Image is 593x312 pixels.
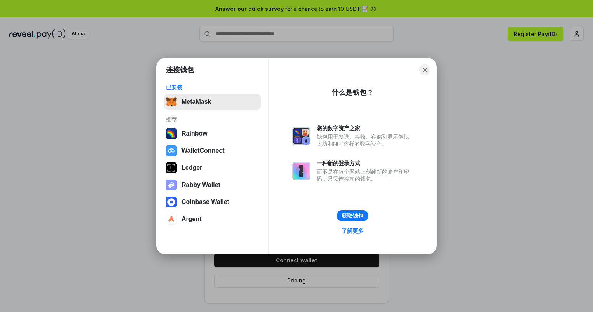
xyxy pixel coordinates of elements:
img: svg+xml,%3Csvg%20xmlns%3D%22http%3A%2F%2Fwww.w3.org%2F2000%2Fsvg%22%20width%3D%2228%22%20height%3... [166,162,177,173]
button: Coinbase Wallet [164,194,261,210]
button: Ledger [164,160,261,176]
img: svg+xml,%3Csvg%20xmlns%3D%22http%3A%2F%2Fwww.w3.org%2F2000%2Fsvg%22%20fill%3D%22none%22%20viewBox... [292,127,310,145]
div: WalletConnect [181,147,225,154]
div: Argent [181,216,202,223]
div: 而不是在每个网站上创建新的账户和密码，只需连接您的钱包。 [317,168,413,182]
div: 钱包用于发送、接收、存储和显示像以太坊和NFT这样的数字资产。 [317,133,413,147]
div: Coinbase Wallet [181,199,229,206]
div: 一种新的登录方式 [317,160,413,167]
h1: 连接钱包 [166,65,194,75]
img: svg+xml,%3Csvg%20xmlns%3D%22http%3A%2F%2Fwww.w3.org%2F2000%2Fsvg%22%20fill%3D%22none%22%20viewBox... [292,162,310,180]
div: 什么是钱包？ [331,88,373,97]
div: 推荐 [166,116,259,123]
div: Rabby Wallet [181,181,220,188]
div: Rainbow [181,130,208,137]
img: svg+xml,%3Csvg%20width%3D%2228%22%20height%3D%2228%22%20viewBox%3D%220%200%2028%2028%22%20fill%3D... [166,145,177,156]
div: 了解更多 [342,227,363,234]
button: MetaMask [164,94,261,110]
div: 您的数字资产之家 [317,125,413,132]
div: MetaMask [181,98,211,105]
button: Close [419,64,430,75]
a: 了解更多 [337,226,368,236]
button: WalletConnect [164,143,261,159]
button: Argent [164,211,261,227]
div: Ledger [181,164,202,171]
img: svg+xml,%3Csvg%20xmlns%3D%22http%3A%2F%2Fwww.w3.org%2F2000%2Fsvg%22%20fill%3D%22none%22%20viewBox... [166,180,177,190]
img: svg+xml,%3Csvg%20width%3D%2228%22%20height%3D%2228%22%20viewBox%3D%220%200%2028%2028%22%20fill%3D... [166,214,177,225]
img: svg+xml,%3Csvg%20fill%3D%22none%22%20height%3D%2233%22%20viewBox%3D%220%200%2035%2033%22%20width%... [166,96,177,107]
img: svg+xml,%3Csvg%20width%3D%2228%22%20height%3D%2228%22%20viewBox%3D%220%200%2028%2028%22%20fill%3D... [166,197,177,207]
button: 获取钱包 [337,210,368,221]
button: Rainbow [164,126,261,141]
div: 已安装 [166,84,259,91]
img: svg+xml,%3Csvg%20width%3D%22120%22%20height%3D%22120%22%20viewBox%3D%220%200%20120%20120%22%20fil... [166,128,177,139]
div: 获取钱包 [342,212,363,219]
button: Rabby Wallet [164,177,261,193]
